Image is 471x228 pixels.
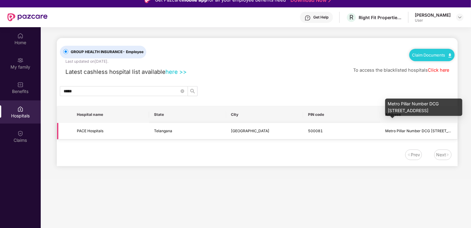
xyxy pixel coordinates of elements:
[181,88,184,94] span: close-circle
[188,89,197,94] span: search
[7,13,48,21] img: New Pazcare Logo
[436,151,446,158] div: Next
[385,129,467,133] span: Metro Pillar Number DCG [STREET_ADDRESS]
[17,82,23,88] img: svg+xml;base64,PHN2ZyBpZD0iQmVuZWZpdHMiIHhtbG5zPSJodHRwOi8vd3d3LnczLm9yZy8yMDAwL3N2ZyIgd2lkdGg9Ij...
[72,123,149,139] td: PACE Hospitals
[349,14,353,21] span: R
[17,57,23,63] img: svg+xml;base64,PHN2ZyB3aWR0aD0iMjAiIGhlaWdodD0iMjAiIHZpZXdCb3g9IjAgMCAyMCAyMCIgZmlsbD0ibm9uZSIgeG...
[181,89,184,93] span: close-circle
[303,106,380,123] th: PIN code
[411,151,420,158] div: Prev
[380,106,457,123] th: Address
[65,58,108,64] div: Last updated on [DATE] .
[149,123,226,139] td: Telangana
[231,129,270,133] span: [GEOGRAPHIC_DATA]
[226,106,303,123] th: City
[308,129,323,133] span: 500081
[165,68,187,75] a: here >>
[457,15,462,20] img: svg+xml;base64,PHN2ZyBpZD0iRHJvcGRvd24tMzJ4MzIiIHhtbG5zPSJodHRwOi8vd3d3LnczLm9yZy8yMDAwL3N2ZyIgd2...
[154,129,172,133] span: Telangana
[305,15,311,21] img: svg+xml;base64,PHN2ZyBpZD0iSGVscC0zMngzMiIgeG1sbnM9Imh0dHA6Ly93d3cudzMub3JnLzIwMDAvc3ZnIiB3aWR0aD...
[359,15,402,20] div: Right Fit Properties LLP
[428,67,449,73] a: Click here
[353,67,428,73] span: To access the blacklisted hospitals
[123,49,144,54] span: - Employee
[415,12,451,18] div: [PERSON_NAME]
[17,130,23,137] img: svg+xml;base64,PHN2ZyBpZD0iQ2xhaW0iIHhtbG5zPSJodHRwOi8vd3d3LnczLm9yZy8yMDAwL3N2ZyIgd2lkdGg9IjIwIi...
[407,153,411,157] img: svg+xml;base64,PHN2ZyB4bWxucz0iaHR0cDovL3d3dy53My5vcmcvMjAwMC9zdmciIHdpZHRoPSIxNiIgaGVpZ2h0PSIxNi...
[385,99,462,116] div: Metro Pillar Number DCG [STREET_ADDRESS]
[77,129,103,133] span: PACE Hospitals
[226,123,303,139] td: Hyderabad
[415,18,451,23] div: User
[313,15,328,20] div: Get Help
[149,106,226,123] th: State
[68,49,146,55] span: GROUP HEALTH INSURANCE
[72,106,149,123] th: Hospital name
[188,86,198,96] button: search
[77,112,144,117] span: Hospital name
[380,123,457,139] td: Metro Pillar Number DCG 21, No.18, Hitech City Road, Beside Hotel Avasa, Hitech City
[446,153,450,157] img: svg+xml;base64,PHN2ZyB4bWxucz0iaHR0cDovL3d3dy53My5vcmcvMjAwMC9zdmciIHdpZHRoPSIxNiIgaGVpZ2h0PSIxNi...
[65,68,165,75] span: Latest cashless hospital list available
[412,53,452,57] a: Claim Documents
[448,53,452,57] img: svg+xml;base64,PHN2ZyB4bWxucz0iaHR0cDovL3d3dy53My5vcmcvMjAwMC9zdmciIHdpZHRoPSIxMC40IiBoZWlnaHQ9Ij...
[17,106,23,112] img: svg+xml;base64,PHN2ZyBpZD0iSG9zcGl0YWxzIiB4bWxucz0iaHR0cDovL3d3dy53My5vcmcvMjAwMC9zdmciIHdpZHRoPS...
[17,33,23,39] img: svg+xml;base64,PHN2ZyBpZD0iSG9tZSIgeG1sbnM9Imh0dHA6Ly93d3cudzMub3JnLzIwMDAvc3ZnIiB3aWR0aD0iMjAiIG...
